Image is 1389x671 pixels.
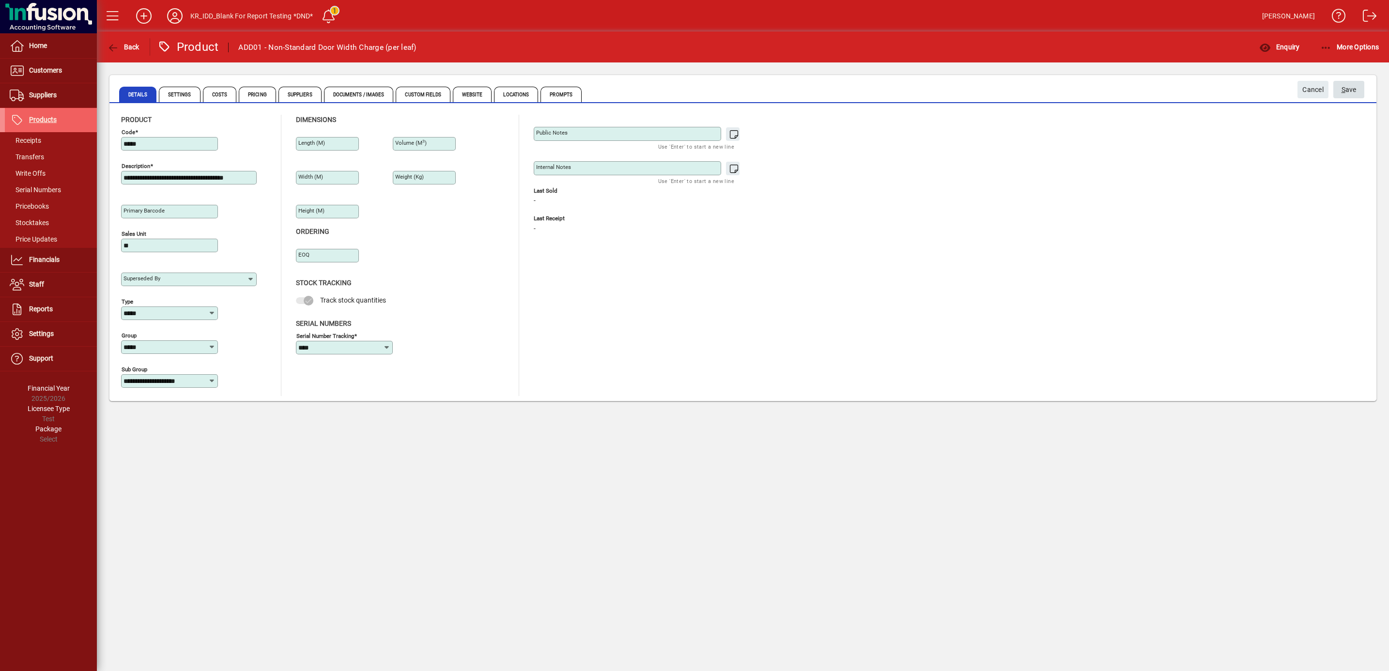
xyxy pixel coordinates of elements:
mat-hint: Use 'Enter' to start a new line [658,175,734,186]
span: S [1342,86,1345,93]
sup: 3 [422,139,425,144]
span: Pricebooks [10,202,49,210]
span: Pricing [239,87,276,102]
mat-label: Width (m) [298,173,323,180]
span: Stocktakes [10,219,49,227]
a: Transfers [5,149,97,165]
span: Financials [29,256,60,263]
a: Suppliers [5,83,97,107]
mat-label: Sub group [122,366,147,373]
mat-label: Height (m) [298,207,324,214]
span: Customers [29,66,62,74]
span: ave [1342,82,1357,98]
span: Product [121,116,152,123]
span: Suppliers [278,87,322,102]
mat-label: Group [122,332,137,339]
span: Staff [29,280,44,288]
button: More Options [1318,38,1382,56]
span: Transfers [10,153,44,161]
app-page-header-button: Back [97,38,150,56]
button: Enquiry [1257,38,1302,56]
mat-hint: Use 'Enter' to start a new line [658,141,734,152]
span: Cancel [1302,82,1324,98]
span: Financial Year [28,384,70,392]
span: Suppliers [29,91,57,99]
mat-label: Length (m) [298,139,325,146]
a: Support [5,347,97,371]
span: Website [453,87,492,102]
mat-label: Code [122,129,135,136]
div: [PERSON_NAME] [1262,8,1315,24]
a: Knowledge Base [1325,2,1346,33]
a: Customers [5,59,97,83]
a: Serial Numbers [5,182,97,198]
span: Ordering [296,228,329,235]
button: Cancel [1297,81,1328,98]
mat-label: Sales unit [122,230,146,237]
span: Settings [159,87,201,102]
a: Pricebooks [5,198,97,214]
a: Receipts [5,132,97,149]
span: - [534,225,536,233]
a: Home [5,34,97,58]
a: Staff [5,273,97,297]
mat-label: Internal Notes [536,164,571,170]
span: Licensee Type [28,405,70,412]
span: Enquiry [1259,43,1299,51]
span: Custom Fields [396,87,450,102]
span: Serial Numbers [296,320,351,327]
span: Write Offs [10,169,46,177]
span: Settings [29,330,54,337]
span: Stock Tracking [296,279,352,287]
span: - [534,197,536,205]
span: Support [29,354,53,362]
span: Receipts [10,137,41,144]
a: Reports [5,297,97,321]
span: Last Sold [534,188,679,194]
div: KR_IDD_Blank For Report Testing *DND* [190,8,313,24]
span: Details [119,87,156,102]
span: Package [35,425,62,433]
mat-label: Volume (m ) [395,139,427,146]
span: Price Updates [10,235,57,243]
mat-label: Weight (Kg) [395,173,424,180]
span: Costs [203,87,237,102]
span: Prompts [540,87,582,102]
span: Back [107,43,139,51]
button: Back [105,38,142,56]
span: Home [29,42,47,49]
mat-label: Type [122,298,133,305]
a: Settings [5,322,97,346]
span: Track stock quantities [320,296,386,304]
button: Profile [159,7,190,25]
button: Add [128,7,159,25]
span: Locations [494,87,538,102]
a: Logout [1356,2,1377,33]
mat-label: Primary barcode [123,207,165,214]
span: Products [29,116,57,123]
span: More Options [1320,43,1379,51]
div: ADD01 - Non-Standard Door Width Charge (per leaf) [238,40,416,55]
mat-label: Superseded by [123,275,160,282]
mat-label: Serial Number tracking [296,332,354,339]
span: Dimensions [296,116,336,123]
mat-label: Public Notes [536,129,568,136]
span: Reports [29,305,53,313]
a: Financials [5,248,97,272]
div: Product [157,39,219,55]
button: Save [1333,81,1364,98]
a: Price Updates [5,231,97,247]
a: Stocktakes [5,214,97,231]
mat-label: Description [122,163,150,169]
mat-label: EOQ [298,251,309,258]
span: Documents / Images [324,87,394,102]
span: Last Receipt [534,215,679,222]
span: Serial Numbers [10,186,61,194]
a: Write Offs [5,165,97,182]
